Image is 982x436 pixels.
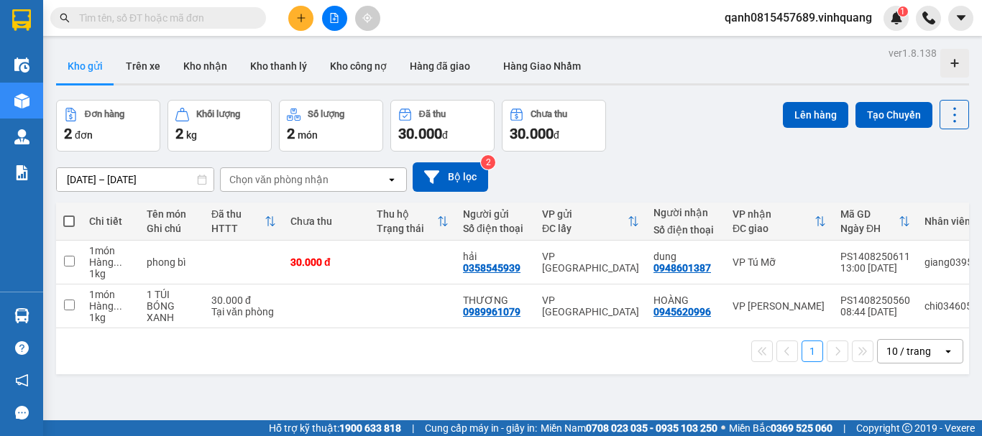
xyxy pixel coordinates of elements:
[653,224,718,236] div: Số điện thoại
[900,6,905,17] span: 1
[85,109,124,119] div: Đơn hàng
[840,251,910,262] div: PS1408250611
[542,208,628,220] div: VP gửi
[398,49,482,83] button: Hàng đã giao
[168,100,272,152] button: Khối lượng2kg
[386,174,398,185] svg: open
[419,109,446,119] div: Đã thu
[147,223,197,234] div: Ghi chú
[653,262,711,274] div: 0948601387
[14,129,29,144] img: warehouse-icon
[89,300,132,312] div: Hàng thông thường
[729,420,832,436] span: Miền Bắc
[855,102,932,128] button: Tạo Chuyến
[114,300,122,312] span: ...
[370,203,456,241] th: Toggle SortBy
[398,125,442,142] span: 30.000
[79,10,249,26] input: Tìm tên, số ĐT hoặc mã đơn
[481,155,495,170] sup: 2
[833,203,917,241] th: Toggle SortBy
[840,306,910,317] div: 08:44 [DATE]
[147,256,197,268] div: phong bì
[802,340,823,362] button: 1
[733,208,814,220] div: VP nhận
[713,9,884,27] span: qanh0815457689.vinhquang
[840,294,910,306] div: PS1408250560
[412,420,414,436] span: |
[840,208,899,220] div: Mã GD
[721,425,725,431] span: ⚪️
[89,256,132,268] div: Hàng thông thường
[211,294,276,306] div: 30.000 đ
[502,100,606,152] button: Chưa thu30.000đ
[15,406,29,419] span: message
[56,100,160,152] button: Đơn hàng2đơn
[733,256,826,268] div: VP Tú Mỡ
[296,13,306,23] span: plus
[653,251,718,262] div: dung
[955,11,968,24] span: caret-down
[287,125,295,142] span: 2
[390,100,495,152] button: Đã thu30.000đ
[725,203,833,241] th: Toggle SortBy
[463,294,528,306] div: THƯƠNG
[147,208,197,220] div: Tên món
[204,203,283,241] th: Toggle SortBy
[15,374,29,387] span: notification
[89,245,132,256] div: 1 món
[290,256,362,268] div: 30.000 đ
[843,420,845,436] span: |
[14,57,29,73] img: warehouse-icon
[279,100,383,152] button: Số lượng2món
[75,129,93,141] span: đơn
[57,168,214,191] input: Select a date range.
[322,6,347,31] button: file-add
[239,49,318,83] button: Kho thanh lý
[147,289,197,323] div: 1 TÚI BÓNG XANH
[542,251,639,274] div: VP [GEOGRAPHIC_DATA]
[783,102,848,128] button: Lên hàng
[889,45,937,61] div: ver 1.8.138
[14,308,29,323] img: warehouse-icon
[172,49,239,83] button: Kho nhận
[196,109,240,119] div: Khối lượng
[60,13,70,23] span: search
[288,6,313,31] button: plus
[14,165,29,180] img: solution-icon
[463,262,520,274] div: 0358545939
[298,129,318,141] span: món
[890,11,903,24] img: icon-new-feature
[89,289,132,300] div: 1 món
[840,223,899,234] div: Ngày ĐH
[542,294,639,317] div: VP [GEOGRAPHIC_DATA]
[733,300,826,312] div: VP [PERSON_NAME]
[840,262,910,274] div: 13:00 [DATE]
[12,9,31,31] img: logo-vxr
[442,129,448,141] span: đ
[542,223,628,234] div: ĐC lấy
[425,420,537,436] span: Cung cấp máy in - giấy in:
[771,422,832,434] strong: 0369 525 060
[114,49,172,83] button: Trên xe
[308,109,344,119] div: Số lượng
[318,49,398,83] button: Kho công nợ
[463,223,528,234] div: Số điện thoại
[653,306,711,317] div: 0945620996
[175,125,183,142] span: 2
[56,49,114,83] button: Kho gửi
[510,125,554,142] span: 30.000
[114,256,122,268] span: ...
[89,312,132,323] div: 1 kg
[377,208,437,220] div: Thu hộ
[541,420,717,436] span: Miền Nam
[898,6,908,17] sup: 1
[948,6,973,31] button: caret-down
[554,129,559,141] span: đ
[503,60,581,72] span: Hàng Giao Nhầm
[329,13,339,23] span: file-add
[290,215,362,227] div: Chưa thu
[362,13,372,23] span: aim
[886,344,931,358] div: 10 / trang
[463,306,520,317] div: 0989961079
[902,423,912,433] span: copyright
